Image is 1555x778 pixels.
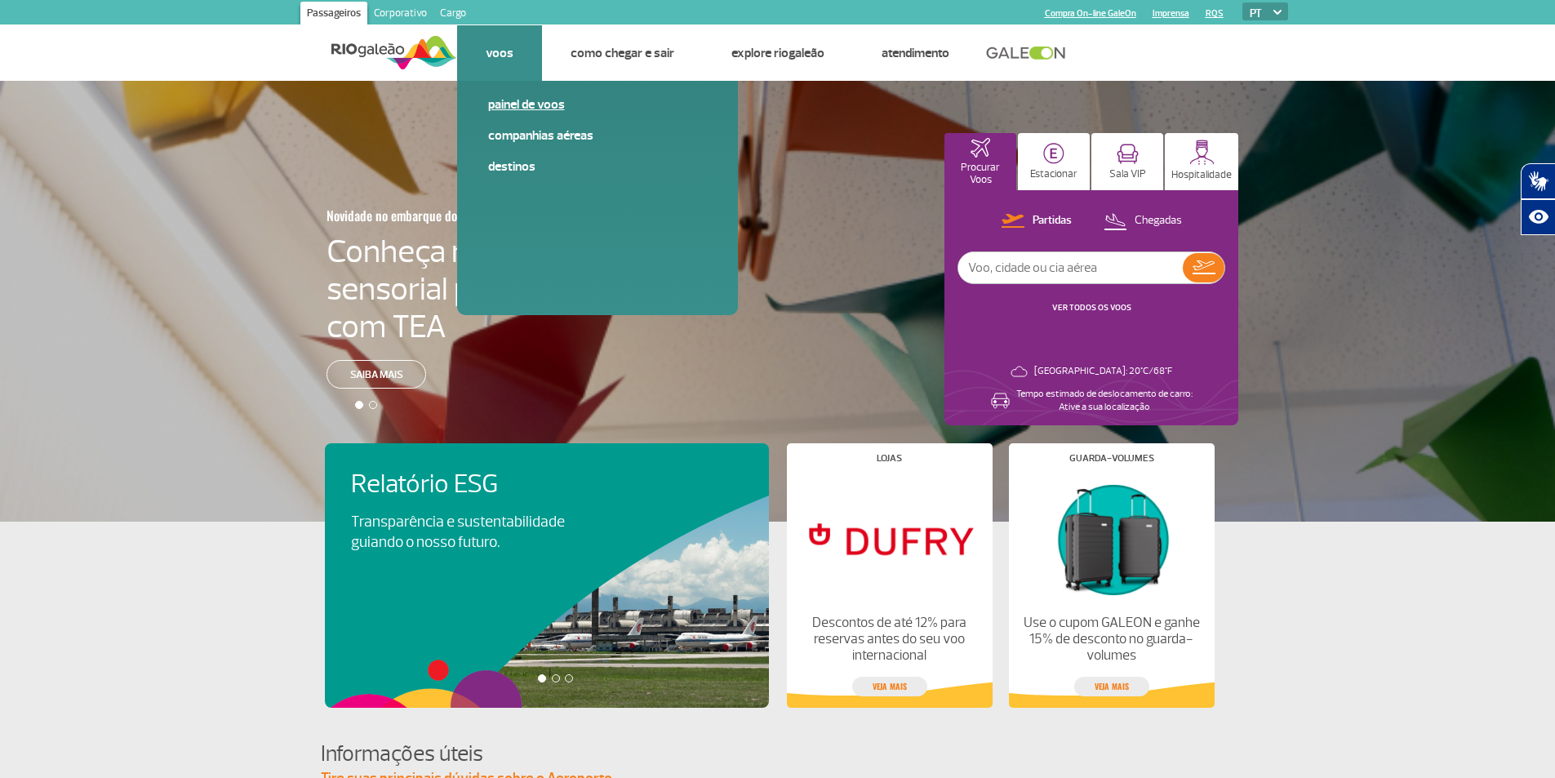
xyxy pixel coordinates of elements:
[1030,168,1077,180] p: Estacionar
[488,96,707,113] a: Painel de voos
[1034,365,1172,378] p: [GEOGRAPHIC_DATA]: 20°C/68°F
[852,677,927,696] a: veja mais
[958,252,1183,283] input: Voo, cidade ou cia aérea
[433,2,473,28] a: Cargo
[1018,133,1090,190] button: Estacionar
[953,162,1008,186] p: Procurar Voos
[1022,615,1200,664] p: Use o cupom GALEON e ganhe 15% de desconto no guarda-volumes
[1022,476,1200,602] img: Guarda-volumes
[321,739,1235,769] h4: Informações úteis
[997,211,1077,232] button: Partidas
[800,476,978,602] img: Lojas
[1091,133,1163,190] button: Sala VIP
[731,45,824,61] a: Explore RIOgaleão
[1047,301,1136,314] button: VER TODOS OS VOOS
[1165,133,1238,190] button: Hospitalidade
[1074,677,1149,696] a: veja mais
[1171,169,1232,181] p: Hospitalidade
[971,138,990,158] img: airplaneHomeActive.svg
[1109,168,1146,180] p: Sala VIP
[571,45,674,61] a: Como chegar e sair
[1045,8,1136,19] a: Compra On-line GaleOn
[351,469,743,553] a: Relatório ESGTransparência e sustentabilidade guiando o nosso futuro.
[351,469,611,500] h4: Relatório ESG
[367,2,433,28] a: Corporativo
[351,512,583,553] p: Transparência e sustentabilidade guiando o nosso futuro.
[327,233,679,345] h4: Conheça nossa sala sensorial para passageiros com TEA
[1117,144,1139,164] img: vipRoom.svg
[1206,8,1224,19] a: RQS
[327,198,599,233] h3: Novidade no embarque doméstico
[882,45,949,61] a: Atendimento
[877,454,902,463] h4: Lojas
[488,127,707,144] a: Companhias Aéreas
[488,158,707,176] a: Destinos
[300,2,367,28] a: Passageiros
[1153,8,1189,19] a: Imprensa
[1033,213,1072,229] p: Partidas
[1069,454,1154,463] h4: Guarda-volumes
[1099,211,1187,232] button: Chegadas
[1043,143,1064,164] img: carParkingHome.svg
[327,360,426,389] a: Saiba mais
[1052,302,1131,313] a: VER TODOS OS VOOS
[1521,163,1555,199] button: Abrir tradutor de língua de sinais.
[486,45,513,61] a: Voos
[1016,388,1193,414] p: Tempo estimado de deslocamento de carro: Ative a sua localização
[1521,163,1555,235] div: Plugin de acessibilidade da Hand Talk.
[800,615,978,664] p: Descontos de até 12% para reservas antes do seu voo internacional
[944,133,1016,190] button: Procurar Voos
[1135,213,1182,229] p: Chegadas
[1521,199,1555,235] button: Abrir recursos assistivos.
[1189,140,1215,165] img: hospitality.svg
